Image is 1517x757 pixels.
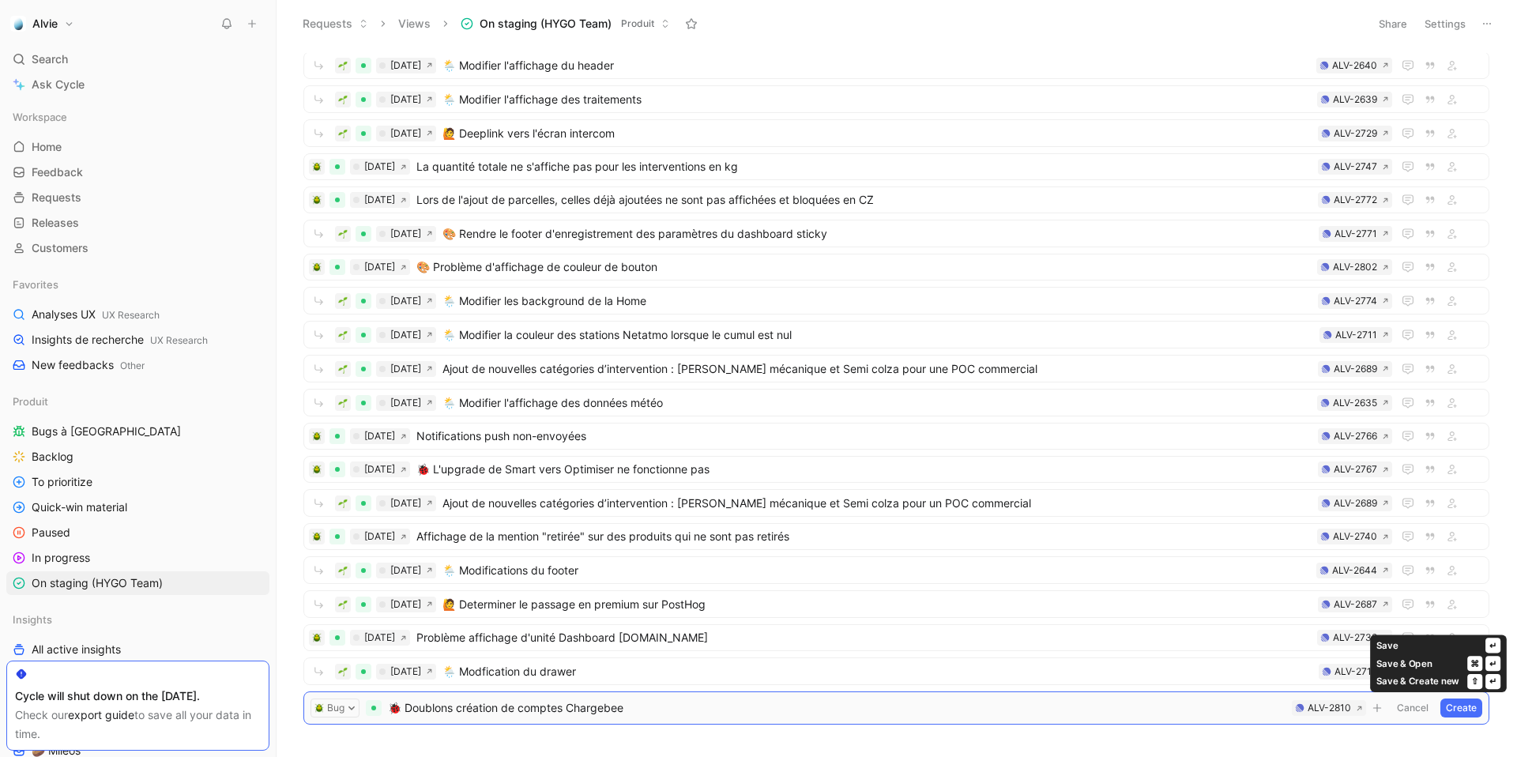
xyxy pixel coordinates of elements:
div: [DATE] [364,529,395,544]
img: 🌱 [338,364,348,374]
div: 🪲 [309,630,325,646]
span: 🌦️ Modifier les background de la Home [442,292,1312,311]
img: 🪲 [312,633,322,642]
div: ↵ [1485,638,1500,653]
div: 🌱 [335,126,351,141]
span: Produit [13,394,48,409]
div: ↵ [1485,656,1500,671]
div: [DATE] [390,327,421,343]
div: 🪲 [309,159,325,175]
div: [DATE] [390,226,421,242]
span: Customers [32,240,88,256]
div: ALV-2772 [1334,192,1377,208]
div: ⌘ [1467,656,1482,671]
span: Workspace [13,109,67,125]
div: [DATE] [390,495,421,511]
div: [DATE] [390,395,421,411]
div: 🌱 [335,395,351,411]
div: 🌱 [335,58,351,73]
img: 🪲 [312,195,322,205]
a: 🪲[DATE]Problème affichage d'unité Dashboard [DOMAIN_NAME]ALV-2739 [303,624,1489,651]
div: 🌱 [335,226,351,242]
div: 🪲 [309,461,325,477]
div: ALV-2766 [1334,428,1377,444]
div: ALV-2640 [1332,58,1377,73]
a: 🌱[DATE]🙋 Determiner le passage en premium sur PostHogALV-2687 [303,590,1489,618]
a: Backlog [6,445,269,469]
a: Paused [6,521,269,544]
a: export guide [68,708,134,721]
span: Ask Cycle [32,75,85,94]
div: 🌱 [335,327,351,343]
span: 🌦️ Modifier l'affichage des données météo [442,394,1311,412]
span: 🌦️ Modifier la couleur des stations Netatmo lorsque le cumul est nul [442,326,1313,345]
a: Requests [6,186,269,209]
a: 🌱[DATE]🎨 Rendre le footer d'enregistrement des paramètres du dashboard stickyALV-2771 [303,220,1489,247]
img: 🌱 [338,129,348,138]
div: Workspace [6,105,269,129]
a: 🌱[DATE]🌦️ Modifier l'affichage du headerALV-2640 [303,51,1489,79]
div: ALV-2711 [1335,327,1377,343]
span: On staging (HYGO Team) [32,575,163,591]
div: ALV-2810 [1308,700,1351,716]
div: 🌱 [335,361,351,377]
div: ProduitBugs à [GEOGRAPHIC_DATA]BacklogTo prioritizeQuick-win materialPausedIn progressOn staging ... [6,390,269,595]
button: Requests [295,12,375,36]
div: Save & Create new [1376,674,1459,689]
img: 🌱 [338,600,348,609]
a: 🌱[DATE]🌦️ Modifier les background de la HomeALV-2774 [303,287,1489,314]
img: 🌱 [338,330,348,340]
img: 🪲 [312,532,322,541]
span: Requests [32,190,81,205]
img: 🌱 [338,95,348,104]
div: [DATE] [364,159,395,175]
div: [DATE] [364,192,395,208]
a: 🌱[DATE]Ajout de nouvelles catégories d’intervention : [PERSON_NAME] mécanique et Semi colza pour ... [303,355,1489,382]
a: Insights de rechercheUX Research [6,328,269,352]
div: 🌱 [335,495,351,511]
span: 🐞 Doublons création de comptes Chargebee [388,699,1285,717]
img: 🪲 [312,431,322,441]
a: New feedbacksOther [6,353,269,377]
div: ALV-2635 [1333,395,1377,411]
span: New feedbacks [32,357,145,374]
a: 🌱[DATE]🌦️ Modifications du footerALV-2644 [303,556,1489,584]
a: In progress [6,546,269,570]
span: Favorites [13,277,58,292]
div: [DATE] [364,461,395,477]
img: 🌱 [338,667,348,676]
div: ALV-2729 [1334,126,1377,141]
img: 🪲 [314,703,324,713]
div: Insights [6,608,269,631]
a: 🌱[DATE]🙋 Deeplink vers l'écran intercomALV-2729 [303,119,1489,147]
a: Feedback [6,160,269,184]
div: 🌱 [335,563,351,578]
button: Share [1372,13,1414,35]
button: Cancel [1391,699,1434,717]
span: Search [32,50,68,69]
span: 🐞 L'upgrade de Smart vers Optimiser ne fonctionne pas [416,460,1312,479]
div: ALV-2689 [1334,361,1377,377]
div: Search [6,47,269,71]
span: UX Research [102,309,160,321]
div: ALV-2712 [1334,664,1377,680]
button: Settings [1417,13,1473,35]
img: Alvie [10,16,26,32]
span: Insights [13,612,52,627]
img: 🌱 [338,229,348,239]
div: [DATE] [390,293,421,309]
span: Other [120,360,145,371]
span: All active insights [32,642,121,657]
div: ALV-2739 [1333,630,1377,646]
span: Analyses UX [32,307,160,323]
img: 🌱 [338,499,348,508]
img: 🪲 [312,162,322,171]
span: To prioritize [32,474,92,490]
div: Produit [6,390,269,413]
span: 🌦️ Modifier l'affichage du header [442,56,1310,75]
span: 🌦️ Modifier l'affichage des traitements [442,90,1311,109]
div: ALV-2802 [1333,259,1377,275]
img: 🪲 [312,262,322,272]
div: Save & Open [1376,656,1432,671]
button: AlvieAlvie [6,13,78,35]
